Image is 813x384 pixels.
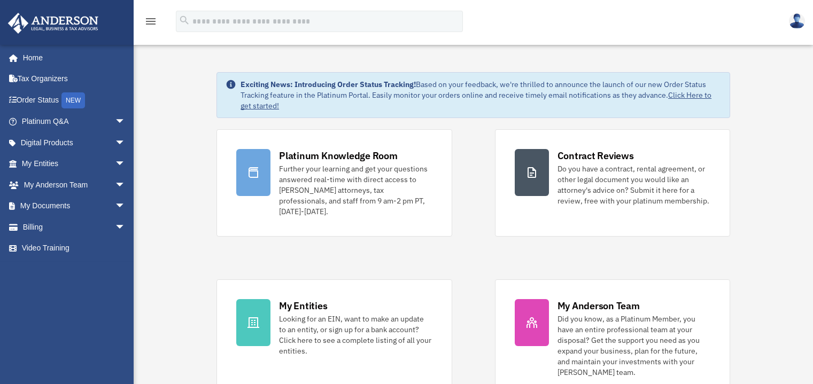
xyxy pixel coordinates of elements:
div: My Entities [279,299,327,312]
a: My Documentsarrow_drop_down [7,195,142,217]
div: Further your learning and get your questions answered real-time with direct access to [PERSON_NAM... [279,163,432,217]
div: Looking for an EIN, want to make an update to an entity, or sign up for a bank account? Click her... [279,314,432,356]
div: Platinum Knowledge Room [279,149,398,162]
a: Digital Productsarrow_drop_down [7,132,142,153]
i: search [179,14,190,26]
a: Tax Organizers [7,68,142,90]
a: My Anderson Teamarrow_drop_down [7,174,142,195]
a: My Entitiesarrow_drop_down [7,153,142,175]
span: arrow_drop_down [115,132,136,154]
img: Anderson Advisors Platinum Portal [5,13,102,34]
a: Home [7,47,136,68]
a: Order StatusNEW [7,89,142,111]
a: Platinum Knowledge Room Further your learning and get your questions answered real-time with dire... [216,129,452,237]
span: arrow_drop_down [115,195,136,217]
span: arrow_drop_down [115,153,136,175]
span: arrow_drop_down [115,216,136,238]
div: Based on your feedback, we're thrilled to announce the launch of our new Order Status Tracking fe... [241,79,721,111]
div: Do you have a contract, rental agreement, or other legal document you would like an attorney's ad... [558,163,710,206]
a: Billingarrow_drop_down [7,216,142,238]
a: Video Training [7,238,142,259]
strong: Exciting News: Introducing Order Status Tracking! [241,80,416,89]
div: Contract Reviews [558,149,634,162]
div: Did you know, as a Platinum Member, you have an entire professional team at your disposal? Get th... [558,314,710,378]
a: Click Here to get started! [241,90,711,111]
span: arrow_drop_down [115,174,136,196]
a: menu [144,19,157,28]
div: NEW [61,92,85,108]
a: Contract Reviews Do you have a contract, rental agreement, or other legal document you would like... [495,129,730,237]
img: User Pic [789,13,805,29]
div: My Anderson Team [558,299,640,312]
i: menu [144,15,157,28]
a: Platinum Q&Aarrow_drop_down [7,111,142,132]
span: arrow_drop_down [115,111,136,133]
